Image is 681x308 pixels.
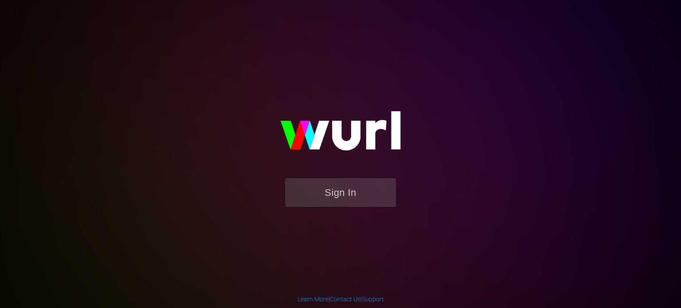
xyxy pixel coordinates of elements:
a: Support [362,296,384,303]
a: Contact Us [330,296,360,303]
img: wurl-logo-on-black-223613ac3d8ba8fe6dc639794a292ebdb59501304c7dfd60c99c58986ef67473.svg [252,92,429,178]
button: Sign In [285,178,396,207]
a: Learn More [297,296,329,303]
div: | | [297,295,384,304]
